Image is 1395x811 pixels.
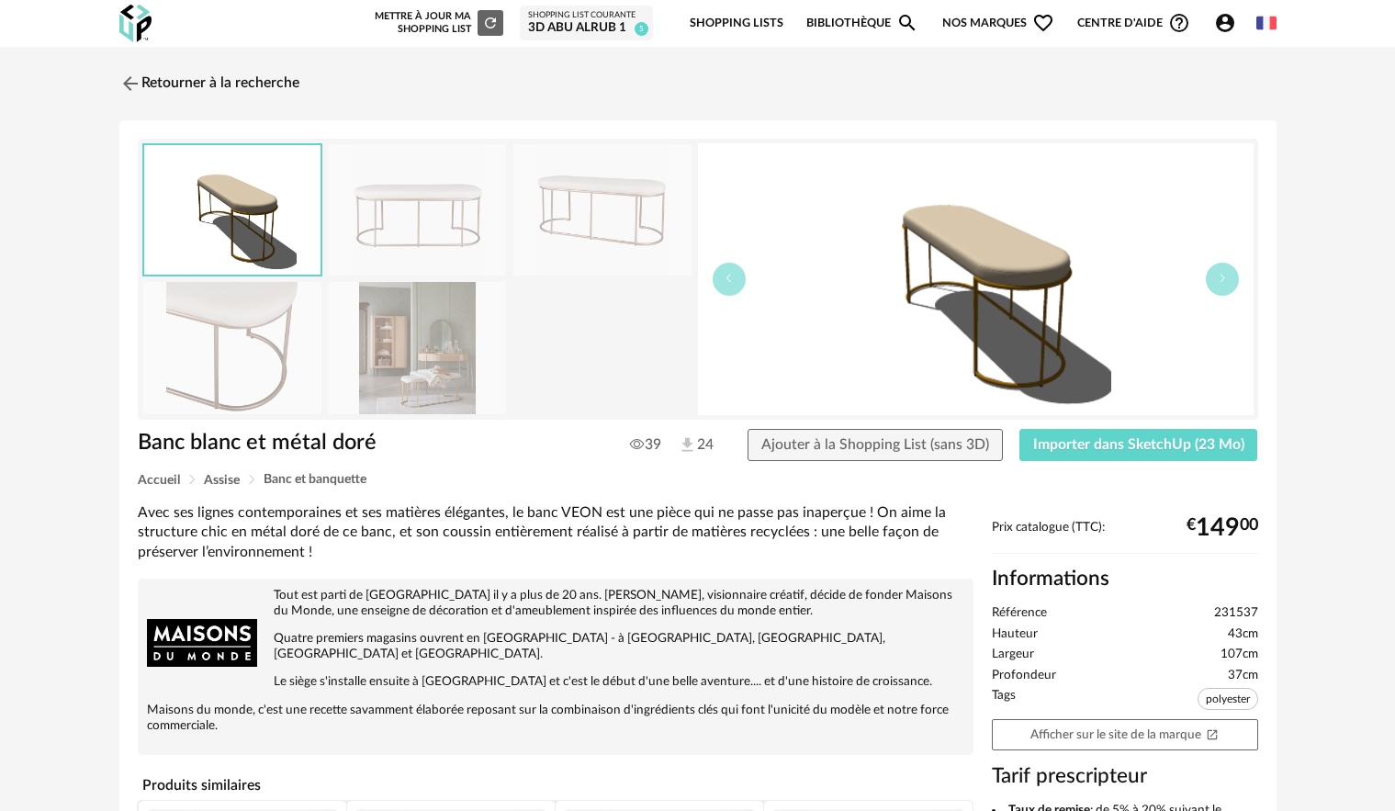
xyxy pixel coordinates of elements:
span: Accueil [138,474,180,487]
h2: Informations [992,566,1258,592]
span: Profondeur [992,668,1056,684]
div: 3D ABU ALRUB 1 [528,20,645,37]
div: € 00 [1187,521,1258,535]
div: Prix catalogue (TTC): [992,520,1258,554]
span: Référence [992,605,1047,622]
span: Refresh icon [482,17,499,28]
span: 43cm [1228,626,1258,643]
div: Avec ses lignes contemporaines et ses matières élégantes, le banc VEON est une pièce qui ne passe... [138,503,973,562]
a: Shopping Lists [690,2,783,45]
span: 39 [630,435,661,454]
a: Afficher sur le site de la marqueOpen In New icon [992,719,1258,751]
h4: Produits similaires [138,772,973,799]
img: fr [1256,13,1277,33]
span: Nos marques [942,2,1054,45]
img: OXP [119,5,152,42]
img: thumbnail.png [698,143,1254,415]
button: Importer dans SketchUp (23 Mo) [1019,429,1258,462]
span: Magnify icon [896,12,918,34]
button: Ajouter à la Shopping List (sans 3D) [748,429,1003,462]
span: 24 [678,435,714,456]
span: Banc et banquette [264,473,366,486]
img: banc-blanc-et-metal-dore-1000-14-10-231537_2.jpg [328,282,506,413]
span: Heart Outline icon [1032,12,1054,34]
span: Tags [992,688,1016,715]
img: banc-blanc-et-metal-dore-1000-14-10-231537_8.jpg [143,282,321,413]
img: banc-blanc-et-metal-dore-1000-14-10-231537_6.jpg [328,144,506,276]
img: brand logo [147,588,257,698]
span: Account Circle icon [1214,12,1236,34]
span: 107cm [1221,647,1258,663]
a: BibliothèqueMagnify icon [806,2,918,45]
div: Breadcrumb [138,473,1258,487]
span: 149 [1196,521,1240,535]
span: Help Circle Outline icon [1168,12,1190,34]
span: Open In New icon [1206,727,1219,740]
span: Importer dans SketchUp (23 Mo) [1033,437,1244,452]
h1: Banc blanc et métal doré [138,429,594,457]
div: Mettre à jour ma Shopping List [371,10,503,36]
span: Ajouter à la Shopping List (sans 3D) [761,437,989,452]
span: polyester [1198,688,1258,710]
span: 231537 [1214,605,1258,622]
p: Le siège s'installe ensuite à [GEOGRAPHIC_DATA] et c'est le début d'une belle aventure.... et d'u... [147,674,964,690]
a: Retourner à la recherche [119,63,299,104]
p: Tout est parti de [GEOGRAPHIC_DATA] il y a plus de 20 ans. [PERSON_NAME], visionnaire créatif, dé... [147,588,964,619]
h3: Tarif prescripteur [992,763,1258,790]
img: banc-blanc-et-metal-dore-1000-14-10-231537_7.jpg [513,144,692,276]
span: 37cm [1228,668,1258,684]
p: Maisons du monde, c'est une recette savamment élaborée reposant sur la combinaison d'ingrédients ... [147,703,964,734]
img: Téléchargements [678,435,697,455]
img: thumbnail.png [144,145,321,275]
span: 5 [635,22,648,36]
p: Quatre premiers magasins ouvrent en [GEOGRAPHIC_DATA] - à [GEOGRAPHIC_DATA], [GEOGRAPHIC_DATA], [... [147,631,964,662]
a: Shopping List courante 3D ABU ALRUB 1 5 [528,10,645,37]
span: Assise [204,474,240,487]
span: Largeur [992,647,1034,663]
span: Centre d'aideHelp Circle Outline icon [1077,12,1190,34]
span: Account Circle icon [1214,12,1244,34]
div: Shopping List courante [528,10,645,21]
span: Hauteur [992,626,1038,643]
img: svg+xml;base64,PHN2ZyB3aWR0aD0iMjQiIGhlaWdodD0iMjQiIHZpZXdCb3g9IjAgMCAyNCAyNCIgZmlsbD0ibm9uZSIgeG... [119,73,141,95]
